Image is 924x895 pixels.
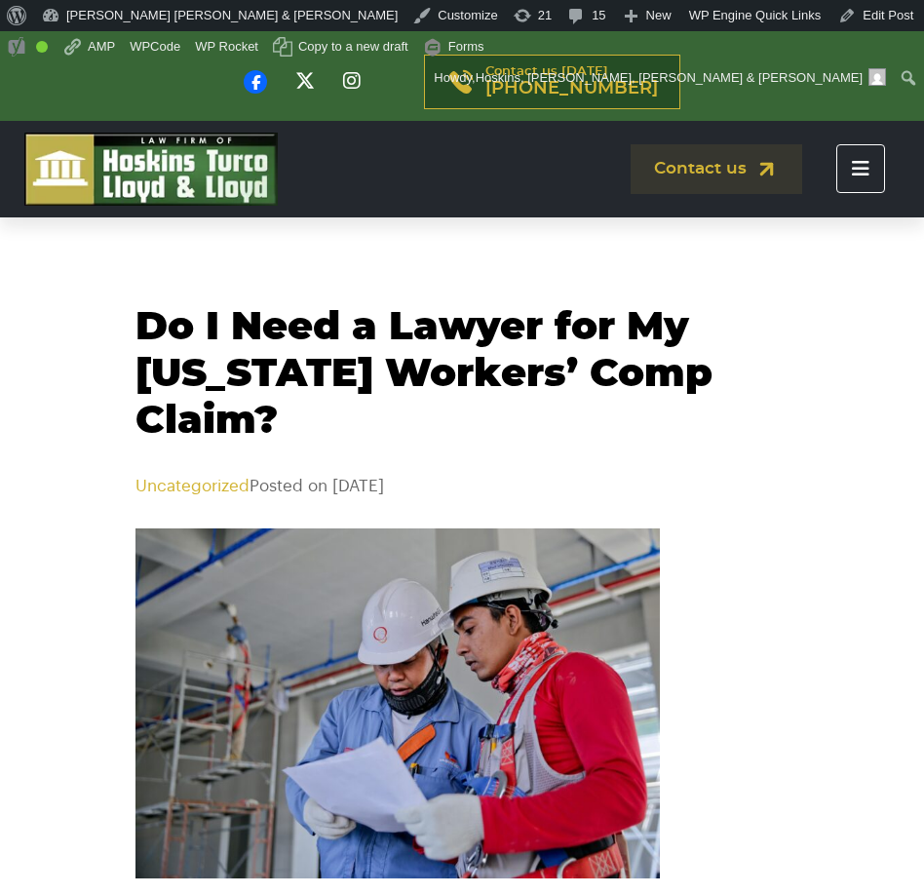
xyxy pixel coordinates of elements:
a: Contact us [DATE][PHONE_NUMBER] [424,55,680,109]
a: Howdy, [427,62,894,94]
a: View AMP version [56,31,123,62]
div: Good [36,41,48,53]
a: Contact us [631,144,802,194]
a: WPCode [123,31,188,62]
span: Copy to a new draft [298,31,408,62]
span: Forms [448,31,484,62]
button: Toggle navigation [836,144,885,193]
p: Posted on [DATE] [135,474,789,499]
span: Hoskins, [PERSON_NAME], [PERSON_NAME] & [PERSON_NAME] [476,70,863,85]
img: logo [24,133,278,206]
a: WP Rocket [188,31,266,62]
h1: Do I Need a Lawyer for My [US_STATE] Workers’ Comp Claim? [135,304,789,445]
a: Uncategorized [135,478,250,494]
